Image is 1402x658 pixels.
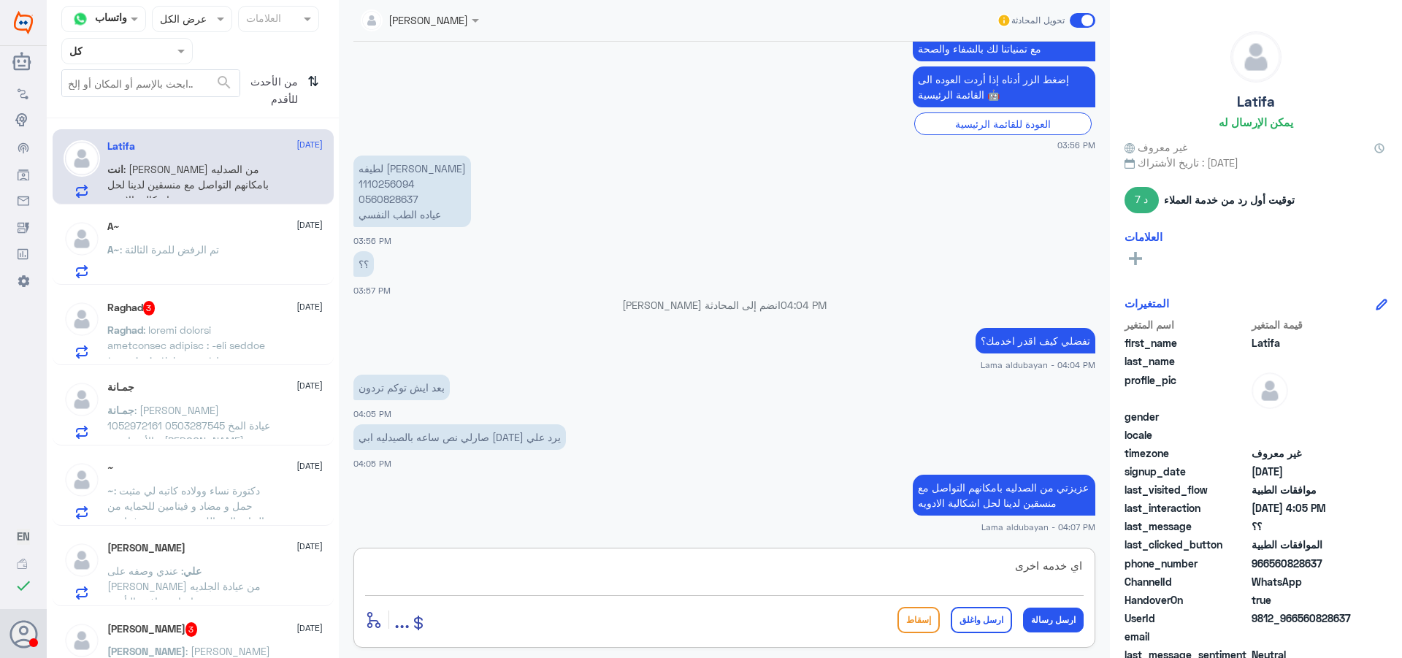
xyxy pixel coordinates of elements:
span: Lama aldubayan - 04:07 PM [981,521,1095,533]
h5: Latifa [107,140,135,153]
span: locale [1125,427,1249,443]
span: first_name [1125,335,1249,351]
span: null [1252,427,1357,443]
span: توقيت أول رد من خدمة العملاء [1164,192,1295,207]
h5: Raghad [107,301,156,315]
p: [PERSON_NAME] انضم إلى المحادثة [353,297,1095,313]
h5: ~ [107,462,114,474]
h6: العلامات [1125,230,1162,243]
p: 9/10/2025, 4:07 PM [913,475,1095,516]
i: ⇅ [307,69,319,107]
span: [DATE] [296,459,323,473]
img: defaultAdmin.png [64,462,100,498]
span: [PERSON_NAME] [107,645,185,657]
img: defaultAdmin.png [64,542,100,578]
button: EN [17,529,30,544]
span: [DATE] [296,218,323,232]
div: العلامات [244,10,281,29]
span: UserId [1125,611,1249,626]
span: : دكتورة نساء وولاده كاتبه لي مثبت حمل و مضاد و فيتامين للحمايه من التهاب المسالك وحبوب حديد وفيت... [107,484,264,558]
span: 03:56 PM [353,236,391,245]
img: defaultAdmin.png [64,140,100,177]
img: whatsapp.png [69,8,91,30]
button: الصورة الشخصية [9,620,37,648]
h6: المتغيرات [1125,297,1169,310]
span: موافقات الطبية [1252,482,1357,497]
h5: Latifa [1237,93,1275,110]
span: 3 [143,301,156,315]
span: Raghad [107,324,143,336]
p: 9/10/2025, 3:56 PM [353,156,471,227]
span: last_visited_flow [1125,482,1249,497]
img: defaultAdmin.png [1252,372,1288,409]
span: : عندي وصفه على [PERSON_NAME] من عيادة الجلديه بس احتاج موافقة التأمين [107,565,261,608]
span: timezone [1125,445,1249,461]
span: ~ [107,484,114,497]
span: غير معروف [1252,445,1357,461]
button: إسقاط [897,607,940,633]
img: Widebot Logo [14,11,33,34]
h5: عبدالله الغامدي [107,622,198,637]
input: ابحث بالإسم أو المكان أو إلخ.. [62,70,240,96]
span: قيمة المتغير [1252,317,1357,332]
p: 9/10/2025, 4:05 PM [353,375,450,400]
span: 3 [185,622,198,637]
span: : تم الرفض للمرة الثالثة [120,243,219,256]
span: [DATE] [296,540,323,553]
span: EN [17,529,30,543]
span: جمـانة [107,404,134,416]
button: search [215,71,233,95]
span: gender [1125,409,1249,424]
span: غير معروف [1125,139,1187,155]
span: تاريخ الأشتراك : [DATE] [1125,155,1387,170]
span: [DATE] [296,300,323,313]
span: من الأحدث للأقدم [240,69,302,112]
div: العودة للقائمة الرئيسية [914,112,1092,135]
span: اسم المتغير [1125,317,1249,332]
img: defaultAdmin.png [64,381,100,418]
h6: يمكن الإرسال له [1219,115,1293,129]
span: ChannelId [1125,574,1249,589]
span: email [1125,629,1249,644]
span: Latifa [1252,335,1357,351]
span: last_message [1125,519,1249,534]
h5: علي آل سيف [107,542,185,554]
span: ؟؟ [1252,519,1357,534]
span: Lama aldubayan - 04:04 PM [981,359,1095,371]
span: 2025-10-09T13:05:31.5185936Z [1252,500,1357,516]
span: 966560828637 [1252,556,1357,571]
span: null [1252,629,1357,644]
span: 03:57 PM [353,286,391,295]
span: انت [107,163,123,175]
span: true [1252,592,1357,608]
span: null [1252,409,1357,424]
img: defaultAdmin.png [64,301,100,337]
span: search [215,74,233,91]
span: 04:05 PM [353,459,391,468]
span: last_interaction [1125,500,1249,516]
i: check [15,577,32,594]
span: 2 [1252,574,1357,589]
span: 7 د [1125,187,1159,213]
span: profile_pic [1125,372,1249,406]
span: A~ [107,243,120,256]
span: HandoverOn [1125,592,1249,608]
button: ... [394,603,410,636]
p: 9/10/2025, 4:04 PM [976,328,1095,353]
p: 9/10/2025, 3:57 PM [353,251,374,277]
span: last_clicked_button [1125,537,1249,552]
span: signup_date [1125,464,1249,479]
p: 9/10/2025, 3:56 PM [913,66,1095,107]
span: : [PERSON_NAME] من الصدليه بامكانهم التواصل مع منسقين لدينا لحل اشكالية الادويه [107,163,269,206]
span: [DATE] [296,621,323,635]
button: ارسل رسالة [1023,608,1084,632]
img: defaultAdmin.png [64,221,100,257]
span: ... [394,606,410,632]
span: 03:56 PM [1057,139,1095,151]
span: phone_number [1125,556,1249,571]
span: الموافقات الطبية [1252,537,1357,552]
span: [DATE] [296,379,323,392]
span: 04:05 PM [353,409,391,418]
span: last_name [1125,353,1249,369]
span: 2025-10-09T12:56:07.948Z [1252,464,1357,479]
